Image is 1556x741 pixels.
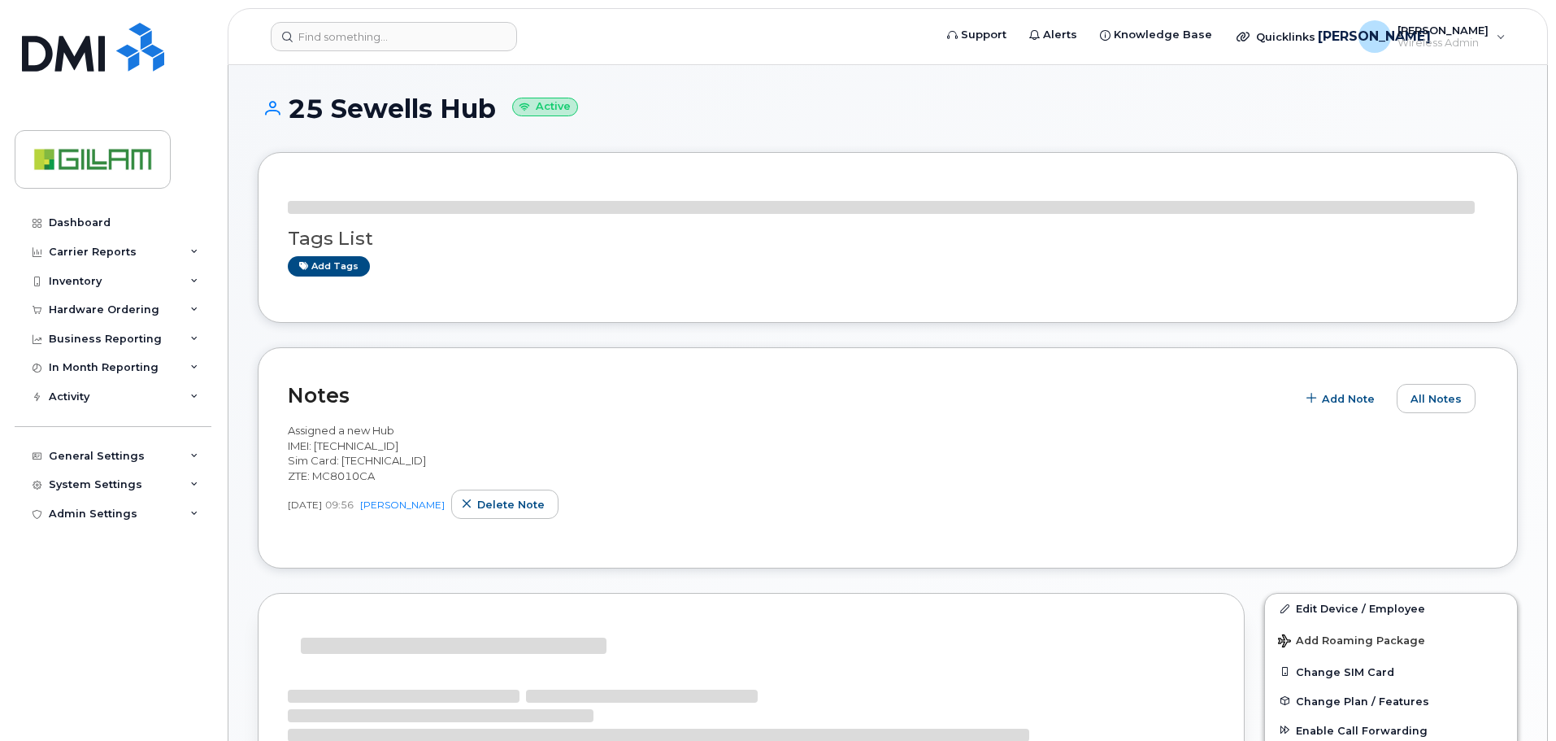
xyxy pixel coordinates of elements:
[1296,724,1428,736] span: Enable Call Forwarding
[288,383,1288,408] h2: Notes
[512,98,578,116] small: Active
[1265,623,1517,656] button: Add Roaming Package
[1265,687,1517,716] button: Change Plan / Features
[288,229,1488,249] h3: Tags List
[360,499,445,511] a: [PERSON_NAME]
[1265,594,1517,623] a: Edit Device / Employee
[1397,384,1476,413] button: All Notes
[477,497,545,512] span: Delete note
[1410,391,1462,407] span: All Notes
[1278,634,1425,650] span: Add Roaming Package
[288,498,322,512] span: [DATE]
[1296,384,1389,413] button: Add Note
[1265,657,1517,687] button: Change SIM Card
[325,498,354,512] span: 09:56
[1296,695,1429,707] span: Change Plan / Features
[288,424,426,482] span: Assigned a new Hub IMEI: [TECHNICAL_ID] Sim Card: [TECHNICAL_ID] ZTE: MC8010CA
[451,490,559,519] button: Delete note
[288,256,370,277] a: Add tags
[1322,391,1375,407] span: Add Note
[258,94,1518,123] h1: 25 Sewells Hub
